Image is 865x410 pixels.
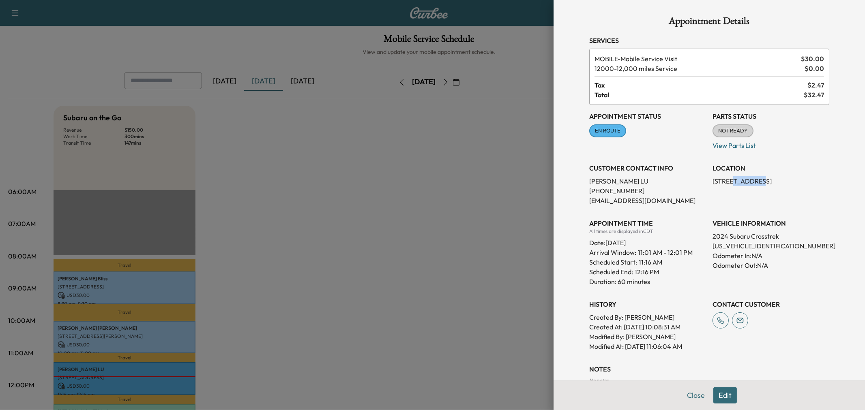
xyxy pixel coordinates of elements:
[589,176,706,186] p: [PERSON_NAME] LU
[713,251,829,261] p: Odometer In: N/A
[589,248,706,257] p: Arrival Window:
[807,80,824,90] span: $ 2.47
[805,64,824,73] span: $ 0.00
[713,261,829,270] p: Odometer Out: N/A
[595,80,807,90] span: Tax
[589,196,706,205] p: [EMAIL_ADDRESS][DOMAIN_NAME]
[589,235,706,248] div: Date: [DATE]
[801,54,824,64] span: $ 30.00
[595,90,804,100] span: Total
[638,248,693,257] span: 11:01 AM - 12:01 PM
[804,90,824,100] span: $ 32.47
[589,36,829,45] h3: Services
[713,176,829,186] p: [STREET_ADDRESS]
[639,257,662,267] p: 11:16 AM
[713,387,737,404] button: Edit
[589,267,633,277] p: Scheduled End:
[713,111,829,121] h3: Parts Status
[589,332,706,342] p: Modified By : [PERSON_NAME]
[682,387,710,404] button: Close
[713,218,829,228] h3: VEHICLE INFORMATION
[589,377,829,384] div: No notes
[589,111,706,121] h3: Appointment Status
[590,127,625,135] span: EN ROUTE
[713,241,829,251] p: [US_VEHICLE_IDENTIFICATION_NUMBER]
[589,277,706,286] p: Duration: 60 minutes
[713,231,829,241] p: 2024 Subaru Crosstrek
[713,137,829,150] p: View Parts List
[589,299,706,309] h3: History
[589,322,706,332] p: Created At : [DATE] 10:08:31 AM
[589,364,829,374] h3: NOTES
[589,16,829,29] h1: Appointment Details
[589,218,706,228] h3: APPOINTMENT TIME
[635,267,659,277] p: 12:16 PM
[713,163,829,173] h3: LOCATION
[595,64,801,73] span: 12,000 miles Service
[595,54,798,64] span: Mobile Service Visit
[589,186,706,196] p: [PHONE_NUMBER]
[589,163,706,173] h3: CUSTOMER CONTACT INFO
[713,299,829,309] h3: CONTACT CUSTOMER
[589,312,706,322] p: Created By : [PERSON_NAME]
[713,127,753,135] span: NOT READY
[589,228,706,235] div: All times are displayed in CDT
[589,342,706,351] p: Modified At : [DATE] 11:06:04 AM
[589,257,637,267] p: Scheduled Start:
